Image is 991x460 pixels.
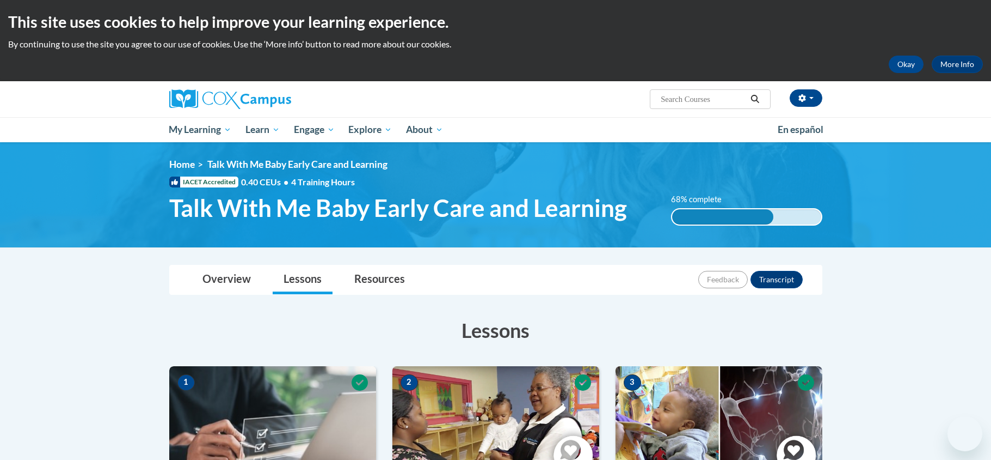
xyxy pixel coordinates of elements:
span: • [284,177,288,187]
span: Learn [245,123,280,136]
span: 4 Training Hours [291,177,355,187]
div: 68% complete [672,209,773,225]
a: Explore [341,117,399,142]
a: Resources [343,265,416,294]
div: Main menu [153,117,839,142]
span: Explore [348,123,392,136]
span: 0.40 CEUs [241,176,291,188]
a: About [399,117,450,142]
h3: Lessons [169,317,822,344]
a: Cox Campus [169,89,376,109]
span: IACET Accredited [169,177,238,187]
a: My Learning [162,117,239,142]
span: 1 [177,374,195,391]
button: Feedback [698,271,748,288]
button: Transcript [750,271,803,288]
span: Engage [294,123,335,136]
span: Talk With Me Baby Early Care and Learning [169,193,627,222]
a: Engage [287,117,342,142]
button: Search [747,93,763,106]
h2: This site uses cookies to help improve your learning experience. [8,11,983,33]
button: Okay [889,56,924,73]
a: En español [771,118,830,141]
a: More Info [932,56,983,73]
a: Home [169,159,195,170]
span: About [406,123,443,136]
span: En español [778,124,823,135]
a: Learn [238,117,287,142]
iframe: Button to launch messaging window [947,416,982,451]
a: Overview [192,265,262,294]
label: 68% complete [671,193,734,205]
span: Talk With Me Baby Early Care and Learning [207,159,387,170]
a: Lessons [273,265,333,294]
button: Account Settings [790,89,822,107]
span: 3 [624,374,641,391]
span: 2 [401,374,418,391]
img: Cox Campus [169,89,291,109]
input: Search Courses [660,93,747,106]
p: By continuing to use the site you agree to our use of cookies. Use the ‘More info’ button to read... [8,38,983,50]
span: My Learning [169,123,231,136]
